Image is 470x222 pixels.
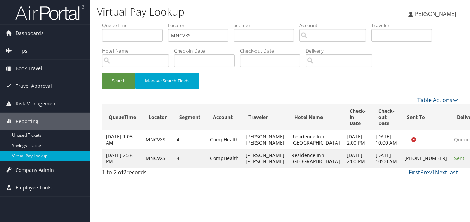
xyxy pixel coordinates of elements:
td: MNCVXS [142,130,173,149]
td: 4 [173,149,207,168]
th: Check-out Date: activate to sort column ascending [372,104,401,130]
button: Search [102,73,135,89]
td: [PHONE_NUMBER] [401,149,451,168]
a: [PERSON_NAME] [408,3,463,24]
span: Dashboards [16,25,44,42]
span: Employee Tools [16,179,52,196]
th: Sent To: activate to sort column ascending [401,104,451,130]
label: Delivery [306,47,378,54]
button: Manage Search Fields [135,73,199,89]
div: 1 to 2 of records [102,168,183,180]
td: 4 [173,130,207,149]
label: QueueTime [102,22,168,29]
th: Segment: activate to sort column ascending [173,104,207,130]
label: Traveler [371,22,437,29]
td: [DATE] 10:00 AM [372,149,401,168]
label: Account [299,22,371,29]
span: Risk Management [16,95,57,112]
td: [DATE] 1:03 AM [102,130,142,149]
td: [DATE] 2:00 PM [343,130,372,149]
a: Last [447,168,458,176]
span: [PERSON_NAME] [413,10,456,18]
th: Account: activate to sort column ascending [207,104,242,130]
th: Check-in Date: activate to sort column ascending [343,104,372,130]
td: Residence Inn [GEOGRAPHIC_DATA] [288,130,343,149]
label: Segment [234,22,299,29]
span: Travel Approval [16,77,52,95]
a: First [409,168,420,176]
th: Traveler: activate to sort column ascending [242,104,288,130]
td: [DATE] 2:00 PM [343,149,372,168]
td: MNCVXS [142,149,173,168]
a: Table Actions [417,96,458,104]
td: [PERSON_NAME] [PERSON_NAME] [242,130,288,149]
span: Book Travel [16,60,42,77]
span: Company Admin [16,161,54,179]
span: 2 [123,168,126,176]
a: Next [435,168,447,176]
th: Locator: activate to sort column ascending [142,104,173,130]
label: Locator [168,22,234,29]
span: Reporting [16,113,38,130]
span: Sent [454,155,464,161]
th: QueueTime: activate to sort column descending [102,104,142,130]
label: Hotel Name [102,47,174,54]
a: Prev [420,168,432,176]
label: Check-out Date [240,47,306,54]
label: Check-in Date [174,47,240,54]
img: airportal-logo.png [15,4,84,21]
td: [DATE] 10:00 AM [372,130,401,149]
a: 1 [432,168,435,176]
td: CompHealth [207,130,242,149]
td: [DATE] 2:38 PM [102,149,142,168]
span: Trips [16,42,27,59]
td: Residence Inn [GEOGRAPHIC_DATA] [288,149,343,168]
th: Hotel Name: activate to sort column ascending [288,104,343,130]
td: CompHealth [207,149,242,168]
h1: Virtual Pay Lookup [97,4,341,19]
td: [PERSON_NAME] [PERSON_NAME] [242,149,288,168]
